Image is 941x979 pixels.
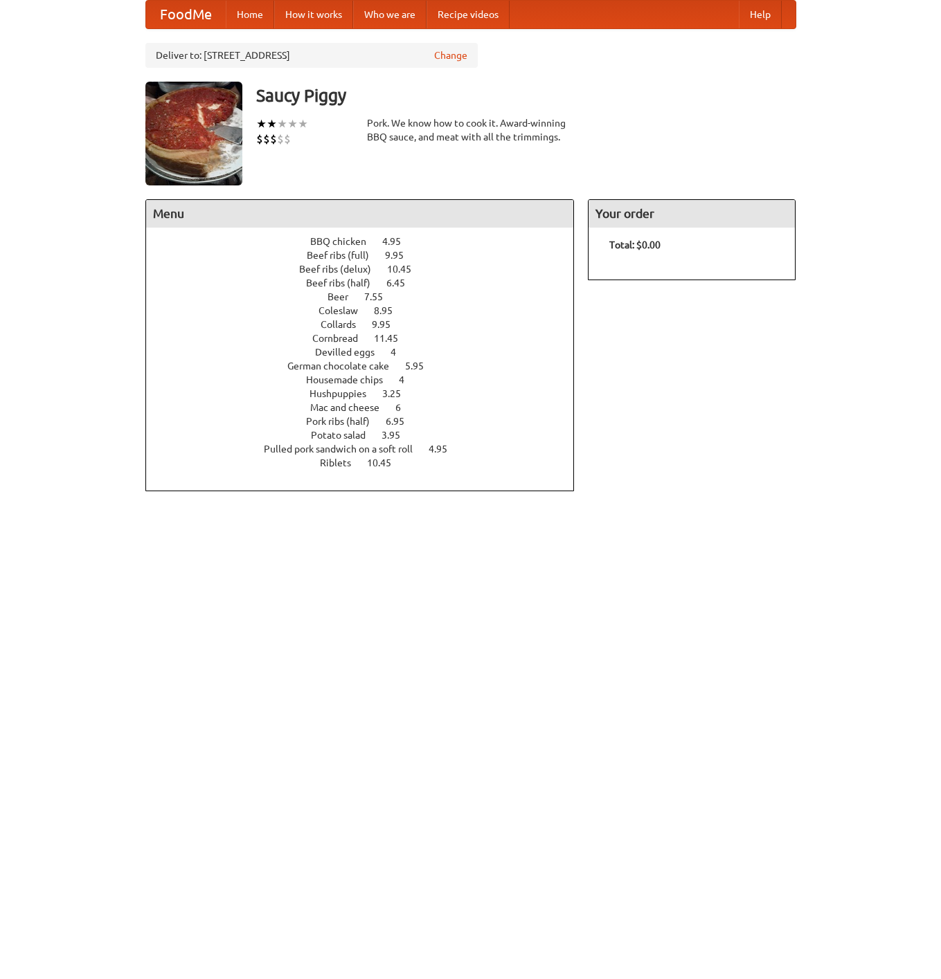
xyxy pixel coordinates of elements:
[312,333,424,344] a: Cornbread 11.45
[312,333,372,344] span: Cornbread
[310,236,427,247] a: BBQ chicken 4.95
[310,402,427,413] a: Mac and cheese 6
[256,131,263,147] li: $
[367,457,405,468] span: 10.45
[287,360,449,372] a: German chocolate cake 5.95
[321,319,370,330] span: Collards
[364,291,397,302] span: 7.55
[264,443,427,455] span: Pulled pork sandwich on a soft roll
[256,82,796,109] h3: Saucy Piggy
[328,291,409,302] a: Beer 7.55
[320,457,417,468] a: Riblets 10.45
[146,200,574,228] h4: Menu
[263,131,270,147] li: $
[385,250,418,261] span: 9.95
[405,360,438,372] span: 5.95
[374,333,412,344] span: 11.45
[299,264,437,275] a: Beef ribs (delux) 10.45
[264,443,473,455] a: Pulled pork sandwich on a soft roll 4.95
[609,239,661,250] b: Total: $0.00
[277,116,287,131] li: ★
[226,1,274,28] a: Home
[321,319,416,330] a: Collards 9.95
[353,1,427,28] a: Who we are
[387,264,425,275] span: 10.45
[307,250,383,261] span: Beef ribs (full)
[319,305,418,316] a: Coleslaw 8.95
[382,430,414,441] span: 3.95
[386,416,418,427] span: 6.95
[319,305,372,316] span: Coleslaw
[386,277,419,289] span: 6.45
[267,116,277,131] li: ★
[315,347,388,358] span: Devilled eggs
[382,236,415,247] span: 4.95
[320,457,365,468] span: Riblets
[589,200,795,228] h4: Your order
[287,360,403,372] span: German chocolate cake
[395,402,415,413] span: 6
[299,264,385,275] span: Beef ribs (delux)
[434,48,467,62] a: Change
[315,347,422,358] a: Devilled eggs 4
[310,388,427,399] a: Hushpuppies 3.25
[306,416,384,427] span: Pork ribs (half)
[372,319,404,330] span: 9.95
[306,416,430,427] a: Pork ribs (half) 6.95
[274,1,353,28] a: How it works
[306,374,397,385] span: Housemade chips
[146,1,226,28] a: FoodMe
[277,131,284,147] li: $
[391,347,410,358] span: 4
[306,374,430,385] a: Housemade chips 4
[310,388,380,399] span: Hushpuppies
[287,116,298,131] li: ★
[311,430,426,441] a: Potato salad 3.95
[427,1,510,28] a: Recipe videos
[310,402,393,413] span: Mac and cheese
[374,305,406,316] span: 8.95
[311,430,379,441] span: Potato salad
[739,1,782,28] a: Help
[306,277,384,289] span: Beef ribs (half)
[307,250,429,261] a: Beef ribs (full) 9.95
[310,236,380,247] span: BBQ chicken
[256,116,267,131] li: ★
[306,277,431,289] a: Beef ribs (half) 6.45
[145,43,478,68] div: Deliver to: [STREET_ADDRESS]
[382,388,415,399] span: 3.25
[328,291,362,302] span: Beer
[145,82,242,185] img: angular.jpg
[429,443,461,455] span: 4.95
[367,116,575,144] div: Pork. We know how to cook it. Award-winning BBQ sauce, and meat with all the trimmings.
[284,131,291,147] li: $
[270,131,277,147] li: $
[298,116,308,131] li: ★
[399,374,418,385] span: 4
